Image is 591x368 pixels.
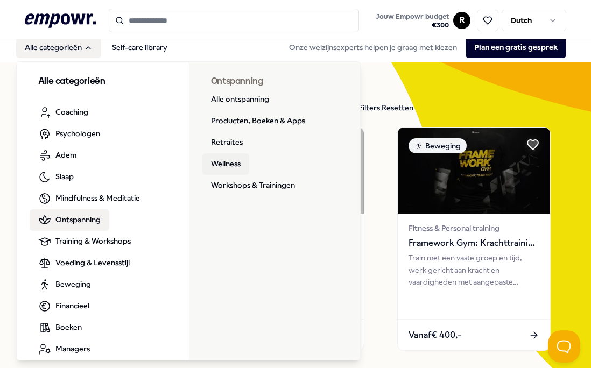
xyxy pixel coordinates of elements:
[30,166,82,188] a: Slaap
[211,75,340,89] h3: Ontspanning
[202,153,249,175] a: Wellness
[30,188,149,209] a: Mindfulness & Meditatie
[38,75,167,89] h3: Alle categorieën
[409,138,467,153] div: Beweging
[358,102,413,114] div: Filters Resetten
[376,21,449,30] span: € 300
[466,37,566,58] button: Plan een gratis gesprek
[30,274,100,295] a: Beweging
[16,37,176,58] nav: Main
[55,343,90,355] span: Managers
[409,328,461,342] span: Vanaf € 400,-
[55,235,131,247] span: Training & Workshops
[372,9,453,32] a: Jouw Empowr budget€300
[55,171,74,182] span: Slaap
[374,10,451,32] button: Jouw Empowr budget€300
[55,278,91,290] span: Beweging
[103,37,176,58] a: Self-care library
[397,127,551,351] a: package imageBewegingFitness & Personal trainingFramework Gym: Krachttraining - The baseTrain met...
[398,128,550,214] img: package image
[30,295,98,317] a: Financieel
[30,252,138,274] a: Voeding & Levensstijl
[202,89,278,110] a: Alle ontspanning
[30,102,97,123] a: Coaching
[30,123,109,145] a: Psychologen
[55,214,101,225] span: Ontspanning
[30,338,99,360] a: Managers
[109,9,360,32] input: Search for products, categories or subcategories
[30,145,85,166] a: Adem
[376,12,449,21] span: Jouw Empowr budget
[409,252,539,288] div: Train met een vaste groep en tijd, werk gericht aan kracht en vaardigheden met aangepaste oefenin...
[55,300,89,312] span: Financieel
[453,12,470,29] button: R
[202,110,314,132] a: Producten, Boeken & Apps
[202,175,304,196] a: Workshops & Trainingen
[17,62,361,361] div: Alle categorieën
[55,192,140,204] span: Mindfulness & Meditatie
[409,222,539,234] span: Fitness & Personal training
[30,209,109,231] a: Ontspanning
[55,128,100,139] span: Psychologen
[202,132,251,153] a: Retraites
[55,257,130,268] span: Voeding & Levensstijl
[55,106,88,118] span: Coaching
[280,37,566,58] div: Onze welzijnsexperts helpen je graag met kiezen
[55,321,82,333] span: Boeken
[548,330,580,363] iframe: Help Scout Beacon - Open
[409,236,539,250] span: Framework Gym: Krachttraining - The base
[16,37,101,58] button: Alle categorieën
[55,149,76,161] span: Adem
[30,317,90,338] a: Boeken
[30,231,139,252] a: Training & Workshops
